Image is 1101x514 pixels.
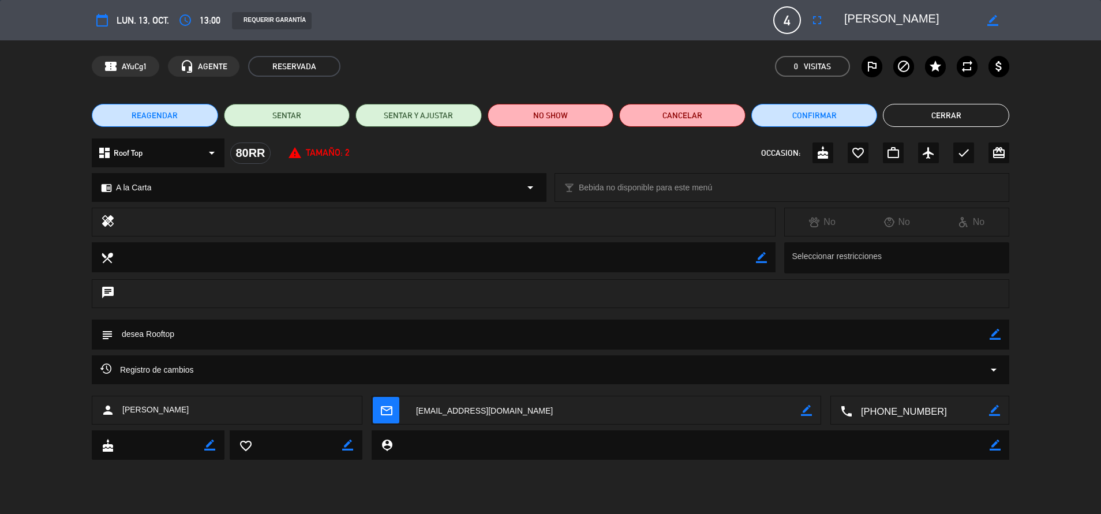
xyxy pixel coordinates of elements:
[117,13,169,28] span: lun. 13, oct.
[224,104,350,127] button: SENTAR
[178,13,192,27] i: access_time
[100,251,113,264] i: local_dining
[960,59,974,73] i: repeat
[990,440,1001,451] i: border_color
[851,146,865,160] i: favorite_border
[92,10,113,31] button: calendar_today
[95,13,109,27] i: calendar_today
[175,10,196,31] button: access_time
[987,15,998,26] i: border_color
[816,146,830,160] i: cake
[807,10,827,31] button: fullscreen
[619,104,746,127] button: Cancelar
[957,146,971,160] i: check
[761,147,800,160] span: OCCASION:
[564,182,575,193] i: local_bar
[104,59,118,73] span: confirmation_number
[922,146,935,160] i: airplanemode_active
[101,214,115,230] i: healing
[101,439,114,452] i: cake
[232,12,312,29] div: REQUERIR GARANTÍA
[989,405,1000,416] i: border_color
[897,59,911,73] i: block
[756,252,767,263] i: border_color
[865,59,879,73] i: outlined_flag
[180,59,194,73] i: headset_mic
[132,110,178,122] span: REAGENDAR
[804,60,831,73] em: Visitas
[810,13,824,27] i: fullscreen
[883,104,1009,127] button: Cerrar
[288,145,350,160] div: Tamaño: 2
[101,403,115,417] i: person
[116,181,151,194] span: A la Carta
[928,59,942,73] i: star
[488,104,614,127] button: NO SHOW
[355,104,482,127] button: SENTAR Y AJUSTAR
[101,286,115,302] i: chat
[523,181,537,194] i: arrow_drop_down
[579,181,712,194] span: Bebida no disponible para este menú
[122,60,147,73] span: AYuCg1
[239,439,252,452] i: favorite_border
[230,142,271,164] div: 80RR
[204,440,215,451] i: border_color
[992,59,1006,73] i: attach_money
[100,363,194,377] span: Registro de cambios
[98,146,111,160] i: dashboard
[794,60,798,73] span: 0
[934,215,1009,230] div: No
[380,438,393,451] i: person_pin
[990,329,1001,340] i: border_color
[198,60,227,73] span: AGENTE
[92,104,218,127] button: REAGENDAR
[288,146,302,160] i: report_problem
[101,182,112,193] i: chrome_reader_mode
[380,404,392,417] i: mail_outline
[860,215,934,230] div: No
[100,328,113,341] i: subject
[248,56,340,77] span: RESERVADA
[840,404,852,417] i: local_phone
[992,146,1006,160] i: card_giftcard
[785,215,859,230] div: No
[342,440,353,451] i: border_color
[886,146,900,160] i: work_outline
[200,13,220,28] span: 13:00
[122,403,189,417] span: [PERSON_NAME]
[114,147,143,160] span: Roof Top
[773,6,801,34] span: 4
[987,363,1001,377] i: arrow_drop_down
[205,146,219,160] i: arrow_drop_down
[801,405,812,416] i: border_color
[751,104,878,127] button: Confirmar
